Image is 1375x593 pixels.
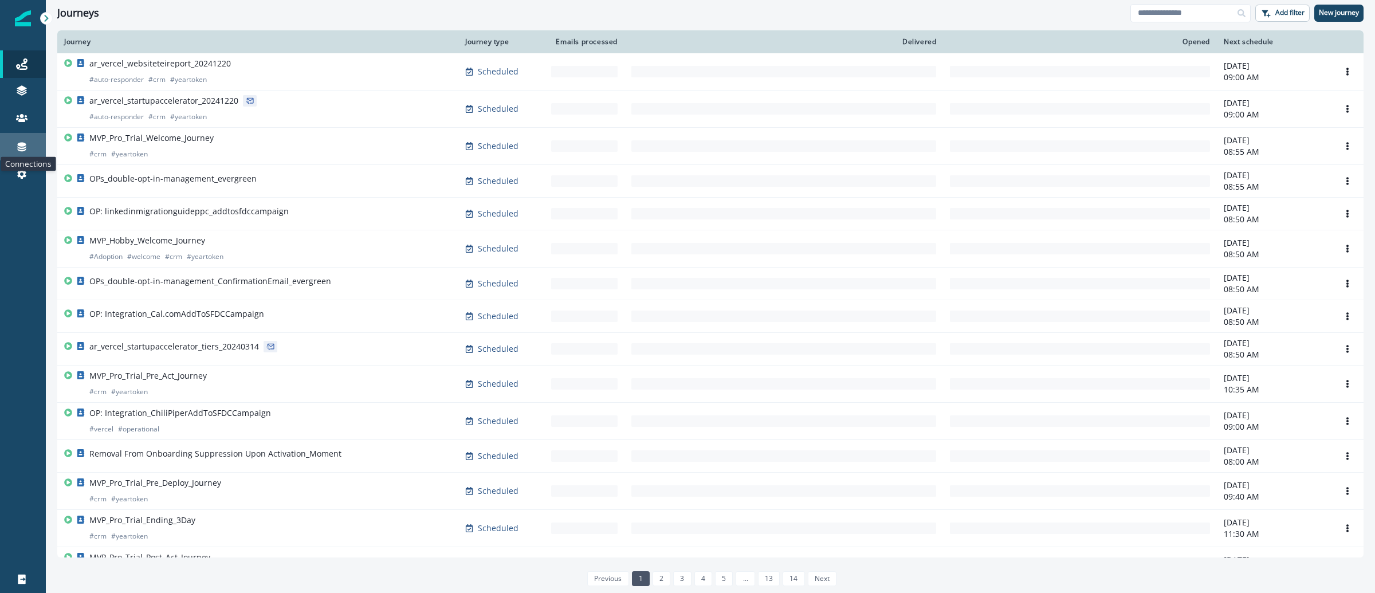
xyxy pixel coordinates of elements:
p: Scheduled [478,450,518,462]
button: Options [1338,557,1357,574]
p: [DATE] [1224,135,1325,146]
a: OPs_double-opt-in-management_ConfirmationEmail_evergreenScheduled-[DATE]08:50 AMOptions [57,268,1364,300]
p: 09:40 AM [1224,491,1325,502]
p: Scheduled [478,311,518,322]
p: # yeartoken [111,386,148,398]
p: # crm [89,493,107,505]
p: [DATE] [1224,337,1325,349]
p: MVP_Pro_Trial_Ending_3Day [89,515,195,526]
p: [DATE] [1224,237,1325,249]
p: 11:30 AM [1224,528,1325,540]
p: OPs_double-opt-in-management_ConfirmationEmail_evergreen [89,276,331,287]
button: Options [1338,447,1357,465]
p: [DATE] [1224,60,1325,72]
p: # auto-responder [89,74,144,85]
a: Jump forward [736,571,755,586]
div: Next schedule [1224,37,1325,46]
p: OP: Integration_ChiliPiperAddToSFDCCampaign [89,407,271,419]
a: Page 13 [758,571,780,586]
a: Page 1 is your current page [632,571,650,586]
p: ar_vercel_websiteteireport_20241220 [89,58,231,69]
button: Options [1338,340,1357,358]
p: ar_vercel_startupaccelerator_tiers_20240314 [89,341,259,352]
p: MVP_Pro_Trial_Pre_Act_Journey [89,370,207,382]
button: Options [1338,308,1357,325]
p: Scheduled [478,103,518,115]
p: [DATE] [1224,202,1325,214]
button: Options [1338,375,1357,392]
button: New journey [1314,5,1364,22]
a: Page 3 [673,571,691,586]
p: 08:55 AM [1224,181,1325,193]
button: Options [1338,275,1357,292]
p: New journey [1319,9,1359,17]
p: OPs_double-opt-in-management_evergreen [89,173,257,184]
p: # yeartoken [170,111,207,123]
p: 08:00 AM [1224,456,1325,468]
p: # welcome [127,251,160,262]
a: Page 14 [783,571,804,586]
a: OP: linkedinmigrationguideppc_addtosfdccampaignScheduled-[DATE]08:50 AMOptions [57,198,1364,230]
p: [DATE] [1224,517,1325,528]
p: # yeartoken [187,251,223,262]
p: Scheduled [478,243,518,254]
div: Delivered [631,37,936,46]
p: [DATE] [1224,272,1325,284]
p: Scheduled [478,523,518,534]
p: # yeartoken [111,493,148,505]
p: [DATE] [1224,410,1325,421]
p: OP: linkedinmigrationguideppc_addtosfdccampaign [89,206,289,217]
p: 10:35 AM [1224,384,1325,395]
p: # yeartoken [111,531,148,542]
p: [DATE] [1224,445,1325,456]
p: # crm [148,74,166,85]
button: Options [1338,63,1357,80]
p: # Adoption [89,251,123,262]
a: ar_vercel_websiteteireport_20241220#auto-responder#crm#yeartokenScheduled-[DATE]09:00 AMOptions [57,53,1364,91]
a: MVP_Pro_Trial_Ending_3Day#crm#yeartokenScheduled-[DATE]11:30 AMOptions [57,510,1364,547]
p: 08:50 AM [1224,214,1325,225]
a: Page 5 [715,571,733,586]
p: MVP_Pro_Trial_Welcome_Journey [89,132,214,144]
button: Options [1338,240,1357,257]
p: # vercel [89,423,113,435]
p: Removal From Onboarding Suppression Upon Activation_Moment [89,448,341,460]
p: [DATE] [1224,554,1325,565]
button: Options [1338,100,1357,117]
div: Opened [950,37,1210,46]
p: 09:00 AM [1224,421,1325,433]
button: Options [1338,138,1357,155]
p: OP: Integration_Cal.comAddToSFDCCampaign [89,308,264,320]
ul: Pagination [584,571,836,586]
p: Scheduled [478,485,518,497]
p: [DATE] [1224,305,1325,316]
p: Scheduled [478,66,518,77]
button: Add filter [1255,5,1310,22]
div: Emails processed [551,37,618,46]
p: 08:50 AM [1224,316,1325,328]
p: MVP_Pro_Trial_Post_Act_Journey [89,552,210,563]
p: # yeartoken [111,148,148,160]
p: # crm [89,531,107,542]
p: Scheduled [478,140,518,152]
button: Options [1338,413,1357,430]
p: [DATE] [1224,372,1325,384]
p: 08:50 AM [1224,249,1325,260]
p: MVP_Hobby_Welcome_Journey [89,235,205,246]
h1: Journeys [57,7,99,19]
p: Scheduled [478,415,518,427]
a: OP: Integration_Cal.comAddToSFDCCampaignScheduled-[DATE]08:50 AMOptions [57,300,1364,333]
p: Scheduled [478,278,518,289]
a: Removal From Onboarding Suppression Upon Activation_MomentScheduled-[DATE]08:00 AMOptions [57,440,1364,473]
button: Options [1338,172,1357,190]
p: # crm [89,148,107,160]
div: Journey type [465,37,537,46]
p: [DATE] [1224,97,1325,109]
p: 08:55 AM [1224,146,1325,158]
a: OPs_double-opt-in-management_evergreenScheduled-[DATE]08:55 AMOptions [57,165,1364,198]
p: 09:00 AM [1224,109,1325,120]
p: Add filter [1275,9,1305,17]
a: MVP_Hobby_Welcome_Journey#Adoption#welcome#crm#yeartokenScheduled-[DATE]08:50 AMOptions [57,230,1364,268]
p: 08:50 AM [1224,284,1325,295]
p: Scheduled [478,208,518,219]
